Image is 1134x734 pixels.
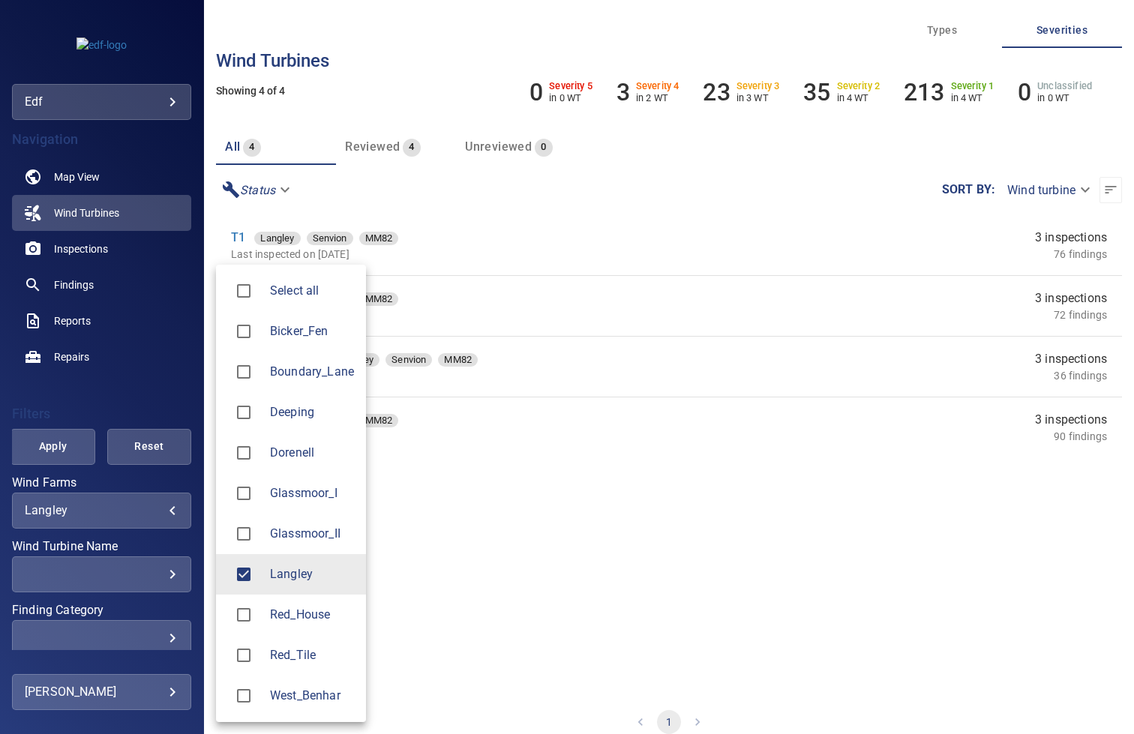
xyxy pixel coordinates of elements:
[270,525,354,543] span: Glassmoor_II
[270,444,354,462] div: Wind Farms Dorenell
[270,403,354,421] div: Wind Farms Deeping
[270,606,354,624] span: Red_House
[270,565,354,583] span: Langley
[270,322,354,340] div: Wind Farms Bicker_Fen
[228,680,259,712] span: West_Benhar
[270,687,354,705] div: Wind Farms West_Benhar
[228,478,259,509] span: Glassmoor_I
[228,316,259,347] span: Bicker_Fen
[228,599,259,631] span: Red_House
[228,559,259,590] span: Langley
[228,437,259,469] span: Dorenell
[270,646,354,664] div: Wind Farms Red_Tile
[270,363,354,381] span: Boundary_Lane
[228,518,259,550] span: Glassmoor_II
[228,356,259,388] span: Boundary_Lane
[270,403,354,421] span: Deeping
[270,322,354,340] span: Bicker_Fen
[216,265,366,722] ul: Langley
[270,525,354,543] div: Wind Farms Glassmoor_II
[270,646,354,664] span: Red_Tile
[228,397,259,428] span: Deeping
[228,640,259,671] span: Red_Tile
[270,444,354,462] span: Dorenell
[270,484,354,502] div: Wind Farms Glassmoor_I
[270,565,354,583] div: Wind Farms Langley
[270,606,354,624] div: Wind Farms Red_House
[270,687,354,705] span: West_Benhar
[270,363,354,381] div: Wind Farms Boundary_Lane
[270,282,354,300] span: Select all
[270,484,354,502] span: Glassmoor_I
